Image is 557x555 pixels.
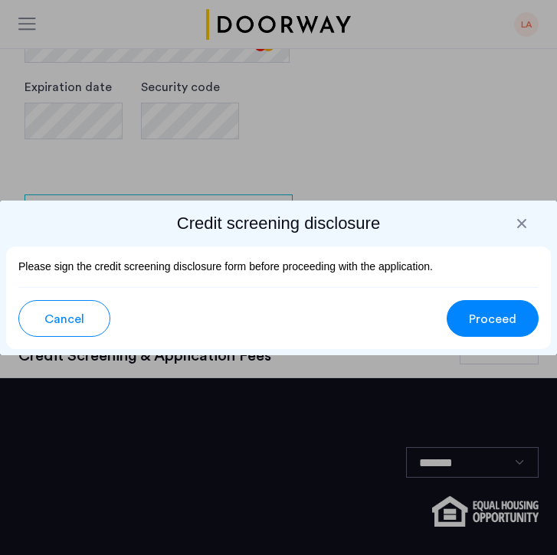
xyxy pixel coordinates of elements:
[6,213,551,234] h2: Credit screening disclosure
[447,300,539,337] button: button
[44,310,84,328] span: Cancel
[469,310,516,328] span: Proceed
[18,259,539,275] p: Please sign the credit screening disclosure form before proceeding with the application.
[18,300,110,337] button: button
